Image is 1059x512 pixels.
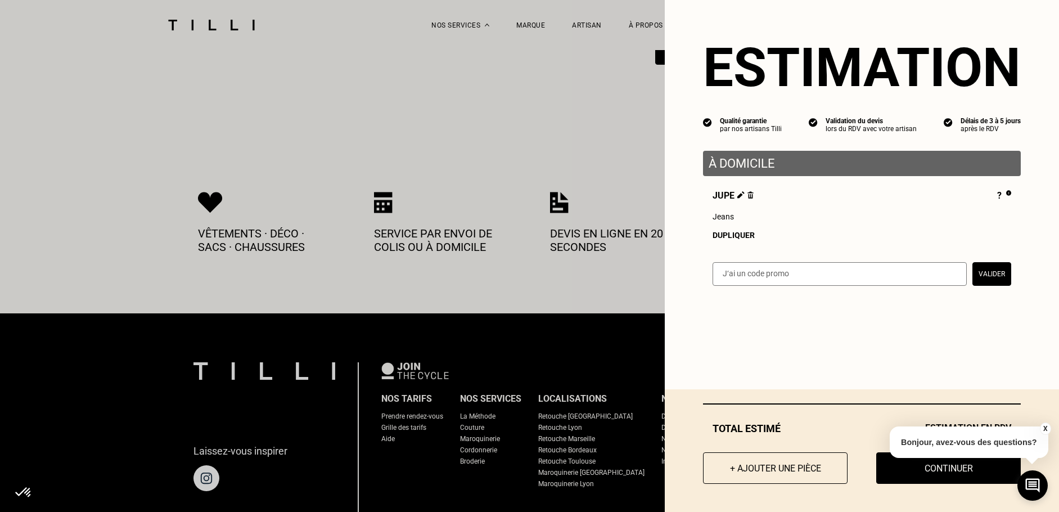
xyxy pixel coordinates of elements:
div: après le RDV [961,125,1021,133]
img: Éditer [737,191,745,199]
p: À domicile [709,156,1015,170]
input: J‘ai un code promo [713,262,967,286]
p: Bonjour, avez-vous des questions? [890,426,1048,458]
button: + Ajouter une pièce [703,452,848,484]
span: Jeans [713,212,734,221]
img: icon list info [703,117,712,127]
section: Estimation [703,36,1021,99]
div: Délais de 3 à 5 jours [961,117,1021,125]
div: Total estimé [703,423,1021,434]
img: icon list info [809,117,818,127]
span: Jupe [713,190,754,203]
div: lors du RDV avec votre artisan [826,125,917,133]
div: ? [997,190,1011,203]
button: Continuer [876,452,1021,484]
button: Valider [972,262,1011,286]
div: Qualité garantie [720,117,782,125]
img: Pourquoi le prix est indéfini ? [1006,190,1011,196]
div: Dupliquer [713,231,1011,240]
img: icon list info [944,117,953,127]
div: par nos artisans Tilli [720,125,782,133]
img: Supprimer [747,191,754,199]
button: X [1039,423,1051,435]
div: Validation du devis [826,117,917,125]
